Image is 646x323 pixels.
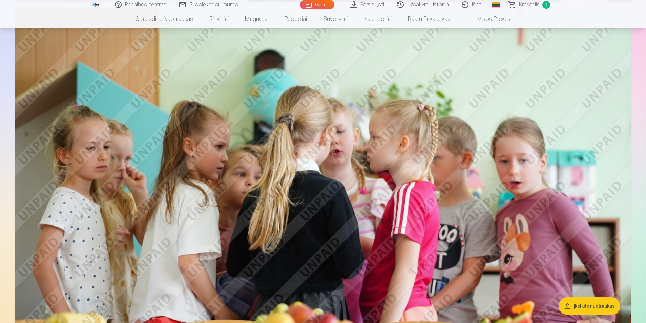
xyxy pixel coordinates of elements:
a: Magnetai [237,9,276,28]
a: Puodeliai [276,9,315,28]
a: Spausdinti nuotraukas [127,9,201,28]
span: Krepšelis [519,1,540,9]
a: Raktų pakabukas [400,9,459,28]
span: 0 [542,1,550,9]
img: /fa5 [92,3,100,7]
a: Rinkiniai [201,9,237,28]
a: Kalendoriai [356,9,400,28]
a: Suvenyrai [315,9,356,28]
button: Įkelkite nuotraukas [559,297,620,315]
a: Visos prekės [459,9,519,28]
